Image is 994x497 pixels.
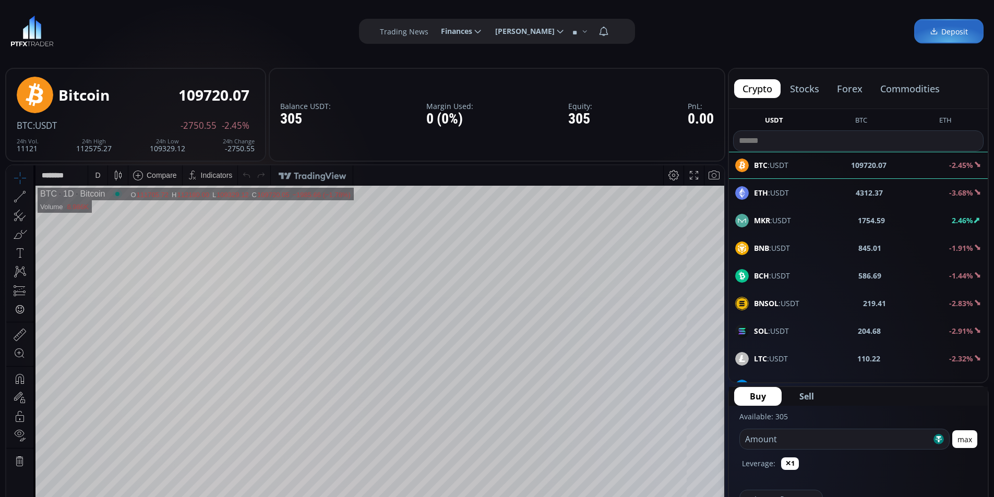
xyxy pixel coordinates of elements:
div: Market open [106,24,116,33]
span: :USDT [754,381,795,392]
div: Compare [140,6,171,14]
button: crypto [734,79,781,98]
div: 3m [68,419,78,428]
span: 17:20:06 (UTC) [599,419,649,428]
b: -2.83% [949,298,973,308]
div: Indicators [195,6,226,14]
span: [PERSON_NAME] [488,21,555,42]
button: ✕1 [781,457,799,470]
img: LOGO [10,16,54,47]
b: DASH [754,381,774,391]
div: Toggle Percentage [663,414,677,433]
b: MKR [754,215,770,225]
b: -1.44% [949,271,973,281]
div: Toggle Log Scale [677,414,694,433]
b: LTC [754,354,767,363]
div: 8.986K [61,38,82,45]
div: 112180.00 [171,26,202,33]
div: Toggle Auto Scale [694,414,716,433]
div: auto [698,419,712,428]
div: O [124,26,130,33]
div: Bitcoin [67,24,99,33]
div: 109720.05 [251,26,283,33]
span: Finances [434,21,472,42]
b: 219.41 [863,298,886,309]
b: SOL [754,326,768,336]
div: 1D [51,24,67,33]
div: 5y [38,419,45,428]
b: -3.11% [949,381,973,391]
b: BNSOL [754,298,779,308]
div: 24h Low [150,138,185,144]
b: BNB [754,243,769,253]
div: 1d [118,419,126,428]
b: -2.32% [949,354,973,363]
div: 109329.12 [150,138,185,152]
span: :USDT [754,270,790,281]
button: Buy [734,387,782,406]
button: USDT [761,115,787,128]
span: Buy [750,390,766,403]
span: Sell [799,390,814,403]
label: Balance USDT: [280,102,331,110]
button: commodities [872,79,948,98]
div: −1985.66 (−1.78%) [286,26,344,33]
label: PnL: [688,102,714,110]
button: stocks [782,79,828,98]
b: 4312.37 [856,187,883,198]
b: 23.33 [863,381,882,392]
div: 11121 [17,138,39,152]
button: 17:20:06 (UTC) [595,414,653,433]
b: 1754.59 [858,215,885,226]
div: Bitcoin [58,87,110,103]
b: ETH [754,188,768,198]
span: :USDT [754,187,789,198]
b: -2.91% [949,326,973,336]
div: 24h Change [223,138,255,144]
div: 5d [103,419,111,428]
div: 24h Vol. [17,138,39,144]
b: 2.46% [952,215,973,225]
span: :USDT [754,298,799,309]
b: BCH [754,271,769,281]
b: 586.69 [858,270,881,281]
span: :USDT [754,243,790,253]
div:  [9,139,18,149]
label: Available: 305 [739,411,788,421]
button: BTC [851,115,871,128]
span: -2.45% [222,121,249,130]
div: D [89,6,94,14]
a: Deposit [914,19,984,44]
div: 305 [280,111,331,127]
b: 110.22 [857,353,880,364]
b: -3.68% [949,188,973,198]
div: Hide Drawings Toolbar [24,389,29,403]
label: Equity: [568,102,592,110]
label: Margin Used: [426,102,473,110]
div: Volume [34,38,56,45]
div: 0 (0%) [426,111,473,127]
button: max [952,430,977,448]
span: -2750.55 [181,121,217,130]
b: -1.91% [949,243,973,253]
div: L [206,26,210,33]
div: 112575.27 [76,138,112,152]
button: forex [829,79,871,98]
span: :USDT [754,325,789,336]
div: 24h High [76,138,112,144]
div: 1m [85,419,95,428]
div: 109720.07 [178,87,249,103]
span: :USDT [754,353,788,364]
div: 0.00 [688,111,714,127]
label: Leverage: [742,458,775,469]
b: 845.01 [858,243,881,253]
span: BTC [17,119,33,131]
label: Trading News [380,26,428,37]
b: 204.68 [858,325,881,336]
span: :USDT [33,119,57,131]
span: Deposit [930,26,968,37]
span: :USDT [754,215,791,226]
button: ETH [935,115,956,128]
div: H [165,26,171,33]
